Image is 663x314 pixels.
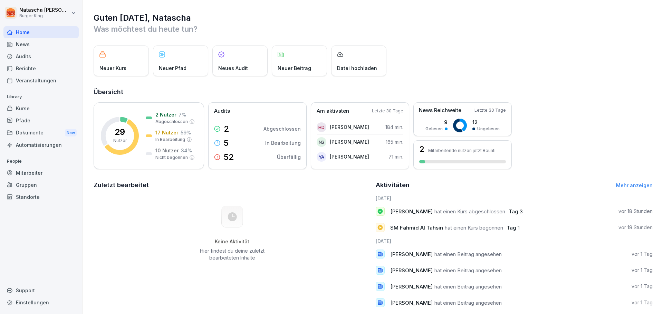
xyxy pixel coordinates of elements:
[419,145,425,153] h3: 2
[65,129,77,137] div: New
[155,111,176,118] p: 2 Nutzer
[224,153,234,161] p: 52
[419,107,461,114] p: News Reichweite
[3,62,79,74] a: Berichte
[386,138,403,145] p: 165 min.
[376,180,410,190] h2: Aktivitäten
[376,195,653,202] h6: [DATE]
[3,156,79,167] p: People
[263,125,301,132] p: Abgeschlossen
[390,283,433,290] span: [PERSON_NAME]
[474,107,506,113] p: Letzte 30 Tage
[390,251,433,257] span: [PERSON_NAME]
[317,122,326,132] div: HD
[390,224,443,231] span: SM Fahmid Al Tahsin
[632,267,653,274] p: vor 1 Tag
[390,300,433,306] span: [PERSON_NAME]
[337,64,377,72] p: Datei hochladen
[94,180,371,190] h2: Zuletzt bearbeitet
[224,139,229,147] p: 5
[317,152,326,162] div: YA
[317,137,326,147] div: NS
[632,299,653,306] p: vor 1 Tag
[94,23,653,34] p: Was möchtest du heute tun?
[3,50,79,62] a: Audits
[113,138,127,144] p: Nutzer
[434,208,505,215] span: hat einen Kurs abgeschlossen
[197,247,267,261] p: Hier findest du deine zuletzt bearbeiteten Inhalte
[3,126,79,139] a: DokumenteNew
[330,123,369,131] p: [PERSON_NAME]
[19,13,70,18] p: Burger King
[3,191,79,203] a: Standorte
[477,126,500,132] p: Ungelesen
[3,167,79,179] a: Mitarbeiter
[155,119,188,125] p: Abgeschlossen
[3,91,79,102] p: Library
[425,119,448,126] p: 9
[330,153,369,160] p: [PERSON_NAME]
[330,138,369,145] p: [PERSON_NAME]
[94,12,653,23] h1: Guten [DATE], Natascha
[428,148,496,153] p: Mitarbeitende nutzen jetzt Bounti
[278,64,311,72] p: Neuer Beitrag
[3,296,79,308] a: Einstellungen
[434,300,502,306] span: hat einen Beitrag angesehen
[632,283,653,290] p: vor 1 Tag
[155,154,188,161] p: Nicht begonnen
[472,119,500,126] p: 12
[434,267,502,274] span: hat einen Beitrag angesehen
[94,87,653,97] h2: Übersicht
[372,108,403,114] p: Letzte 30 Tage
[19,7,70,13] p: Natascha [PERSON_NAME]
[3,38,79,50] a: News
[376,237,653,245] h6: [DATE]
[224,125,229,133] p: 2
[3,74,79,87] a: Veranstaltungen
[3,114,79,126] a: Pfade
[155,129,179,136] p: 17 Nutzer
[3,102,79,114] a: Kurse
[159,64,186,72] p: Neuer Pfad
[3,26,79,38] a: Home
[181,129,191,136] p: 59 %
[434,251,502,257] span: hat einen Beitrag angesehen
[197,239,267,245] h5: Keine Aktivität
[509,208,523,215] span: Tag 3
[317,107,349,115] p: Am aktivsten
[3,284,79,296] div: Support
[388,153,403,160] p: 71 min.
[277,153,301,161] p: Überfällig
[385,123,403,131] p: 184 min.
[181,147,192,154] p: 34 %
[99,64,126,72] p: Neuer Kurs
[155,147,179,154] p: 10 Nutzer
[445,224,503,231] span: hat einen Kurs begonnen
[390,208,433,215] span: [PERSON_NAME]
[507,224,520,231] span: Tag 1
[3,179,79,191] a: Gruppen
[390,267,433,274] span: [PERSON_NAME]
[155,136,185,143] p: In Bearbeitung
[218,64,248,72] p: Neues Audit
[434,283,502,290] span: hat einen Beitrag angesehen
[3,126,79,139] div: Dokumente
[179,111,186,118] p: 7 %
[425,126,443,132] p: Gelesen
[632,251,653,257] p: vor 1 Tag
[618,208,653,215] p: vor 18 Stunden
[214,107,230,115] p: Audits
[3,139,79,151] a: Automatisierungen
[265,139,301,146] p: In Bearbeitung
